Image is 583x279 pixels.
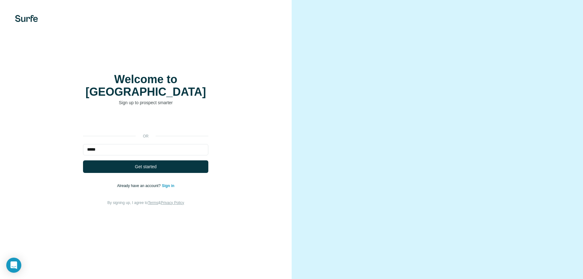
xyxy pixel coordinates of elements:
[136,133,156,139] p: or
[107,201,184,205] span: By signing up, I agree to &
[161,201,184,205] a: Privacy Policy
[83,99,208,106] p: Sign up to prospect smarter
[135,164,157,170] span: Get started
[117,184,162,188] span: Already have an account?
[80,115,211,129] iframe: Sign in with Google Button
[6,258,21,273] div: Open Intercom Messenger
[162,184,174,188] a: Sign in
[83,73,208,98] h1: Welcome to [GEOGRAPHIC_DATA]
[148,201,158,205] a: Terms
[15,15,38,22] img: Surfe's logo
[83,160,208,173] button: Get started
